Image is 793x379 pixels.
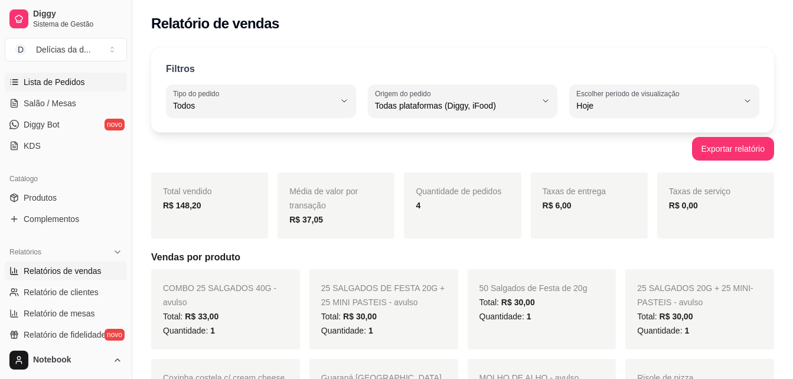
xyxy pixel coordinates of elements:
strong: R$ 37,05 [289,215,323,224]
span: Relatório de clientes [24,286,99,298]
span: Total: [321,312,377,321]
span: 1 [368,326,373,335]
label: Tipo do pedido [173,89,223,99]
strong: R$ 6,00 [543,201,572,210]
span: Quantidade: [637,326,689,335]
p: Filtros [166,62,195,76]
a: Salão / Mesas [5,94,127,113]
span: Taxas de serviço [669,187,730,196]
button: Select a team [5,38,127,61]
span: Salão / Mesas [24,97,76,109]
button: Origem do pedidoTodas plataformas (Diggy, iFood) [368,84,558,117]
span: Taxas de entrega [543,187,606,196]
strong: 4 [416,201,420,210]
button: Tipo do pedidoTodos [166,84,356,117]
a: Lista de Pedidos [5,73,127,92]
div: Catálogo [5,169,127,188]
span: Todos [173,100,335,112]
span: Sistema de Gestão [33,19,122,29]
a: Relatório de mesas [5,304,127,323]
span: COMBO 25 SALGADOS 40G - avulso [163,283,276,307]
span: Todas plataformas (Diggy, iFood) [375,100,537,112]
a: DiggySistema de Gestão [5,5,127,33]
span: 25 SALGADOS 20G + 25 MINI-PASTEIS - avulso [637,283,753,307]
span: Total: [479,298,535,307]
span: Relatório de mesas [24,308,95,319]
span: Relatórios de vendas [24,265,102,277]
label: Origem do pedido [375,89,435,99]
span: R$ 30,00 [501,298,535,307]
span: Lista de Pedidos [24,76,85,88]
span: Complementos [24,213,79,225]
span: Total: [163,312,218,321]
span: R$ 33,00 [185,312,218,321]
span: Total: [637,312,693,321]
a: Relatórios de vendas [5,262,127,280]
button: Exportar relatório [692,137,774,161]
a: Produtos [5,188,127,207]
a: KDS [5,136,127,155]
a: Complementos [5,210,127,228]
span: 50 Salgados de Festa de 20g [479,283,588,293]
span: Notebook [33,355,108,365]
span: Relatório de fidelidade [24,329,106,341]
span: Quantidade: [163,326,215,335]
span: Média de valor por transação [289,187,358,210]
button: Notebook [5,346,127,374]
button: Escolher período de visualizaçãoHoje [569,84,759,117]
span: 1 [527,312,531,321]
h5: Vendas por produto [151,250,774,264]
span: R$ 30,00 [660,312,693,321]
a: Relatório de clientes [5,283,127,302]
label: Escolher período de visualização [576,89,683,99]
span: 1 [684,326,689,335]
span: Produtos [24,192,57,204]
span: Quantidade: [479,312,531,321]
strong: R$ 148,20 [163,201,201,210]
span: Relatórios [9,247,41,257]
span: D [15,44,27,55]
span: 25 SALGADOS DE FESTA 20G + 25 MINI PASTEIS - avulso [321,283,445,307]
h2: Relatório de vendas [151,14,279,33]
span: Diggy [33,9,122,19]
span: Quantidade de pedidos [416,187,501,196]
span: KDS [24,140,41,152]
strong: R$ 0,00 [669,201,698,210]
div: Delícias da d ... [36,44,91,55]
span: 1 [210,326,215,335]
span: Hoje [576,100,738,112]
span: R$ 30,00 [343,312,377,321]
span: Total vendido [163,187,212,196]
a: Relatório de fidelidadenovo [5,325,127,344]
span: Diggy Bot [24,119,60,130]
span: Quantidade: [321,326,373,335]
a: Diggy Botnovo [5,115,127,134]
